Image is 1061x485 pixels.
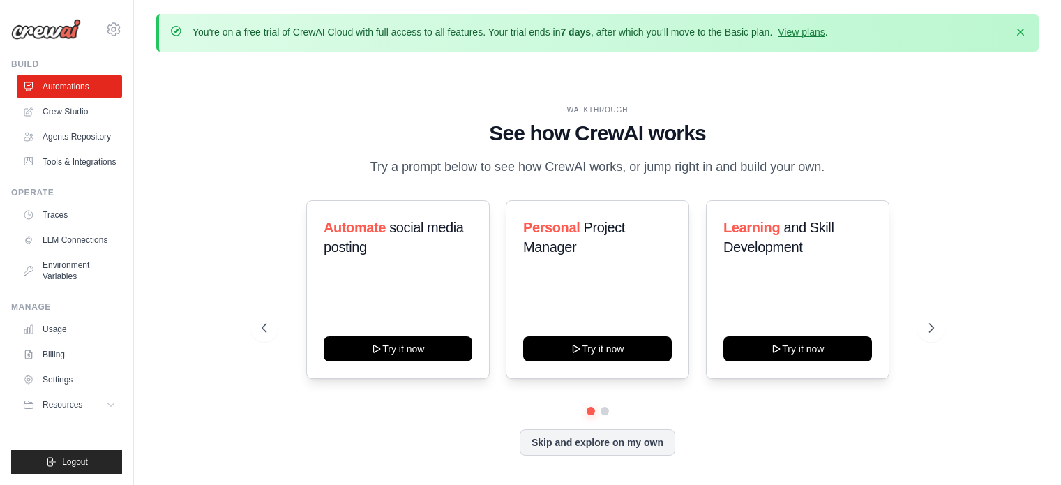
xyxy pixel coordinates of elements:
[17,318,122,341] a: Usage
[17,394,122,416] button: Resources
[17,343,122,366] a: Billing
[11,59,122,70] div: Build
[11,19,81,40] img: Logo
[43,399,82,410] span: Resources
[991,418,1061,485] iframe: Chat Widget
[17,254,122,288] a: Environment Variables
[778,27,825,38] a: View plans
[17,368,122,391] a: Settings
[11,187,122,198] div: Operate
[193,25,828,39] p: You're on a free trial of CrewAI Cloud with full access to all features. Your trial ends in , aft...
[363,157,832,177] p: Try a prompt below to see how CrewAI works, or jump right in and build your own.
[560,27,591,38] strong: 7 days
[324,220,386,235] span: Automate
[17,126,122,148] a: Agents Repository
[11,301,122,313] div: Manage
[17,204,122,226] a: Traces
[523,220,625,255] span: Project Manager
[17,75,122,98] a: Automations
[723,220,834,255] span: and Skill Development
[17,229,122,251] a: LLM Connections
[723,336,872,361] button: Try it now
[523,220,580,235] span: Personal
[324,336,472,361] button: Try it now
[723,220,780,235] span: Learning
[262,121,934,146] h1: See how CrewAI works
[17,151,122,173] a: Tools & Integrations
[17,100,122,123] a: Crew Studio
[62,456,88,468] span: Logout
[324,220,464,255] span: social media posting
[11,450,122,474] button: Logout
[523,336,672,361] button: Try it now
[262,105,934,115] div: WALKTHROUGH
[520,429,675,456] button: Skip and explore on my own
